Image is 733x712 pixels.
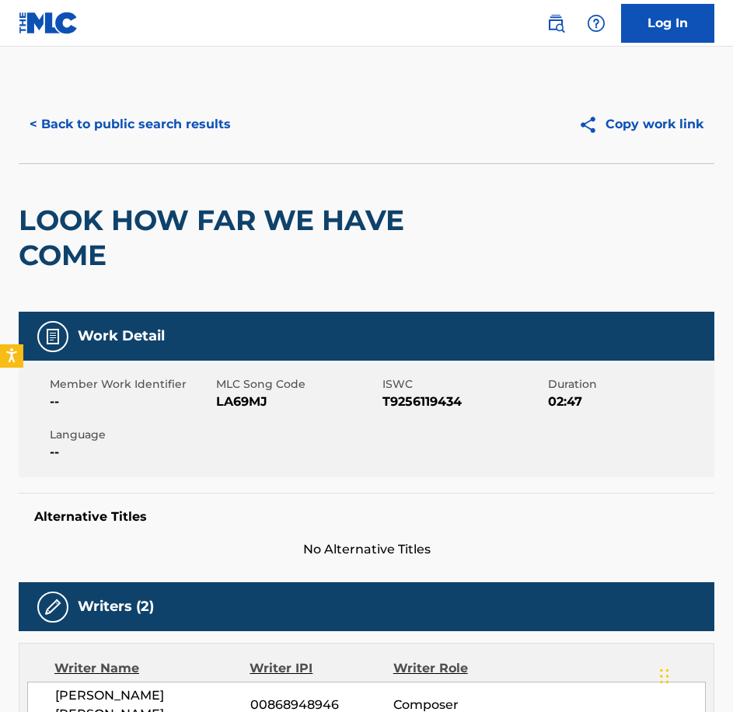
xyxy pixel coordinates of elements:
span: 02:47 [548,393,710,411]
button: < Back to public search results [19,105,242,144]
h5: Alternative Titles [34,509,699,525]
div: Drag [660,653,669,700]
div: Writer Name [54,659,250,678]
span: -- [50,443,212,462]
span: Duration [548,376,710,393]
button: Copy work link [567,105,714,144]
span: LA69MJ [216,393,379,411]
span: Language [50,427,212,443]
img: help [587,14,606,33]
img: search [546,14,565,33]
img: Writers [44,598,62,616]
img: Copy work link [578,115,606,134]
a: Public Search [540,8,571,39]
span: T9256119434 [382,393,545,411]
span: -- [50,393,212,411]
h5: Writers (2) [78,598,154,616]
span: No Alternative Titles [19,540,714,559]
div: Writer Role [393,659,524,678]
h5: Work Detail [78,327,165,345]
div: Writer IPI [250,659,393,678]
iframe: Chat Widget [655,637,733,712]
span: Member Work Identifier [50,376,212,393]
div: Help [581,8,612,39]
img: Work Detail [44,327,62,346]
img: MLC Logo [19,12,79,34]
a: Log In [621,4,714,43]
h2: LOOK HOW FAR WE HAVE COME [19,203,436,273]
span: MLC Song Code [216,376,379,393]
span: ISWC [382,376,545,393]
